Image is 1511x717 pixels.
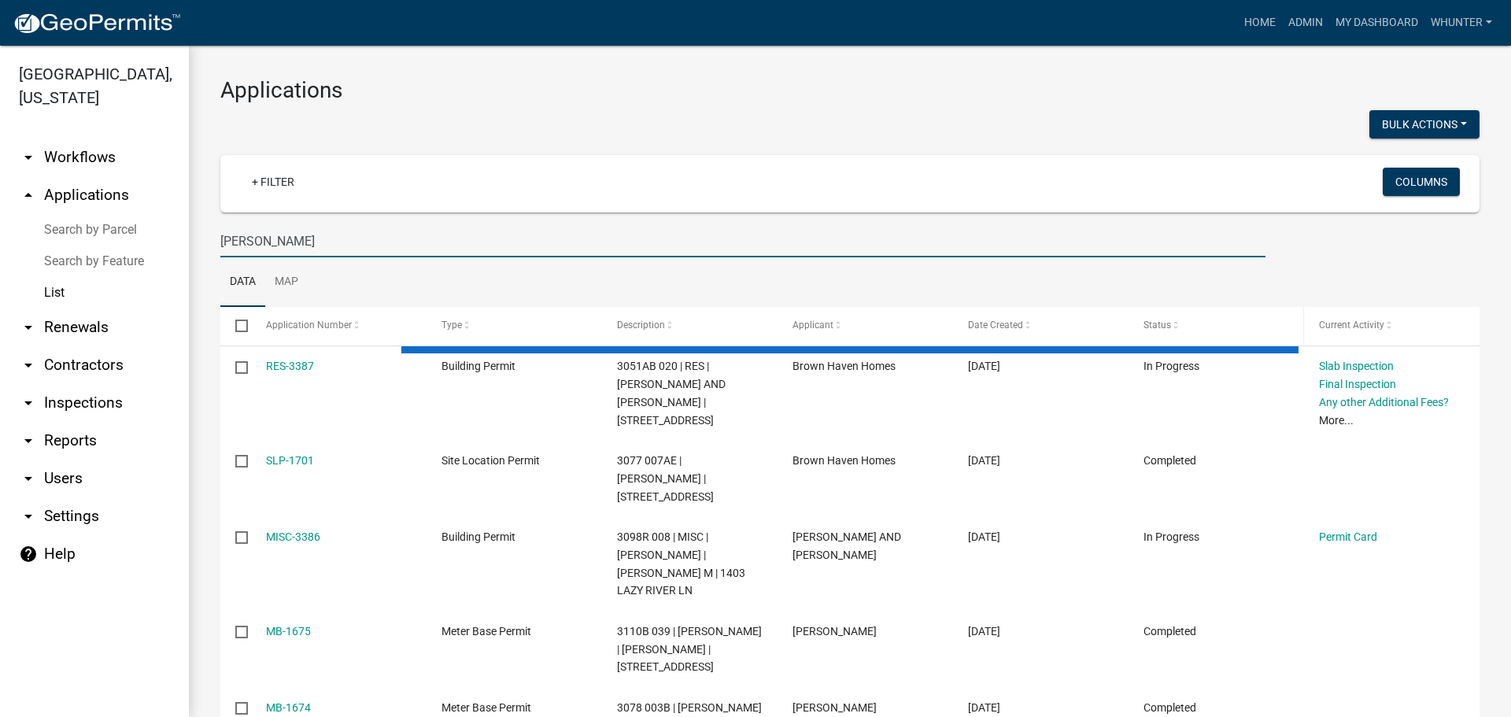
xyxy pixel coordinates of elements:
span: Description [617,320,665,331]
span: Shawn Titus [792,701,877,714]
span: In Progress [1143,360,1199,372]
datatable-header-cell: Date Created [953,307,1129,345]
span: Building Permit [441,360,515,372]
a: My Dashboard [1329,8,1424,38]
span: 3051AB 020 | RES | MELISSA AND JOSEPH SHERROW | 664 ROARING FORKS LN [617,360,726,426]
a: Admin [1282,8,1329,38]
span: Site Location Permit [441,454,540,467]
datatable-header-cell: Select [220,307,250,345]
span: 3077 007AE | GRANT NIXON | 280 COOK DR [617,454,714,503]
span: Brown Haven Homes [792,454,896,467]
a: Any other Additional Fees? [1319,396,1449,408]
i: arrow_drop_down [19,148,38,167]
a: Permit Card [1319,530,1377,543]
span: 3098R 008 | MISC | MURRAY C FIFE | FIFE GAYLAIN M | 1403 LAZY RIVER LN [617,530,745,597]
a: More... [1319,414,1354,427]
a: Slab Inspection [1319,360,1394,372]
span: Applicant [792,320,833,331]
span: 08/11/2025 [968,360,1000,372]
a: Final Inspection [1319,378,1396,390]
span: Type [441,320,462,331]
span: 3110B 039 | MARK D MARSHALL | MARSHALL BERNICE | 408 MOUNTAIN CREEK WAY [617,625,762,674]
a: Map [265,257,308,308]
span: In Progress [1143,530,1199,543]
span: Current Activity [1319,320,1384,331]
datatable-header-cell: Status [1129,307,1304,345]
a: MISC-3386 [266,530,320,543]
i: arrow_drop_down [19,507,38,526]
span: Meter Base Permit [441,625,531,638]
i: arrow_drop_up [19,186,38,205]
span: Shawn Titus [792,625,877,638]
span: Building Permit [441,530,515,543]
a: RES-3387 [266,360,314,372]
span: Application Number [266,320,352,331]
i: arrow_drop_down [19,318,38,337]
h3: Applications [220,77,1480,104]
span: Date Created [968,320,1023,331]
span: Completed [1143,701,1196,714]
datatable-header-cell: Description [602,307,778,345]
span: Meter Base Permit [441,701,531,714]
a: whunter [1424,8,1498,38]
a: SLP-1701 [266,454,314,467]
span: 08/11/2025 [968,625,1000,638]
span: 08/11/2025 [968,454,1000,467]
span: Completed [1143,625,1196,638]
a: Home [1238,8,1282,38]
span: 08/11/2025 [968,530,1000,543]
a: Data [220,257,265,308]
a: MB-1675 [266,625,311,638]
i: arrow_drop_down [19,356,38,375]
datatable-header-cell: Applicant [778,307,953,345]
i: arrow_drop_down [19,469,38,488]
i: arrow_drop_down [19,431,38,450]
datatable-header-cell: Current Activity [1304,307,1480,345]
button: Columns [1383,168,1460,196]
input: Search for applications [220,225,1265,257]
datatable-header-cell: Type [426,307,601,345]
i: arrow_drop_down [19,394,38,412]
span: Brown Haven Homes [792,360,896,372]
span: Completed [1143,454,1196,467]
span: 08/11/2025 [968,701,1000,714]
a: + Filter [239,168,307,196]
datatable-header-cell: Application Number [250,307,426,345]
button: Bulk Actions [1369,110,1480,139]
span: GAYLAIN AND MURRAY FIFE [792,530,901,561]
i: help [19,545,38,564]
span: Status [1143,320,1171,331]
a: MB-1674 [266,701,311,714]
